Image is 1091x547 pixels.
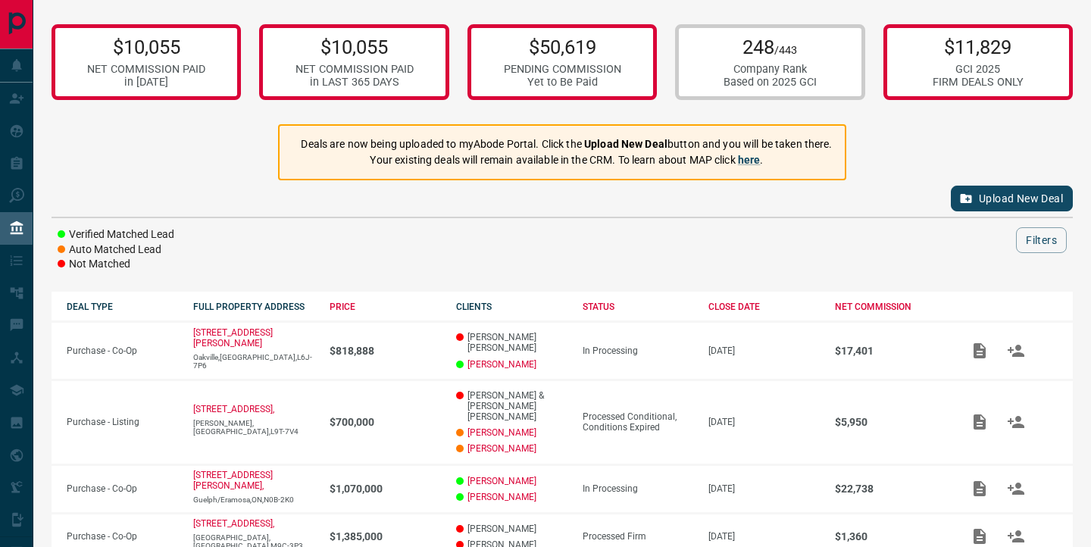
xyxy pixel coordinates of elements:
div: Company Rank [724,63,817,76]
div: FULL PROPERTY ADDRESS [193,302,314,312]
a: [STREET_ADDRESS][PERSON_NAME], [193,470,273,491]
p: [DATE] [708,531,820,542]
p: $22,738 [835,483,946,495]
div: In Processing [583,483,694,494]
p: Purchase - Co-Op [67,531,178,542]
p: [PERSON_NAME] [PERSON_NAME] [456,332,567,353]
div: PRICE [330,302,441,312]
p: $1,070,000 [330,483,441,495]
div: In Processing [583,345,694,356]
a: [PERSON_NAME] [467,443,536,454]
div: NET COMMISSION PAID [87,63,205,76]
p: $1,360 [835,530,946,542]
span: Match Clients [998,416,1034,427]
div: CLIENTS [456,302,567,312]
p: [DATE] [708,345,820,356]
div: in LAST 365 DAYS [295,76,414,89]
a: [STREET_ADDRESS], [193,518,274,529]
a: [PERSON_NAME] [467,492,536,502]
p: $10,055 [295,36,414,58]
p: $1,385,000 [330,530,441,542]
div: Yet to Be Paid [504,76,621,89]
p: $17,401 [835,345,946,357]
p: [DATE] [708,417,820,427]
p: $5,950 [835,416,946,428]
span: Add / View Documents [961,483,998,493]
p: Deals are now being uploaded to myAbode Portal. Click the button and you will be taken there. [301,136,832,152]
a: [PERSON_NAME] [467,476,536,486]
div: FIRM DEALS ONLY [933,76,1024,89]
button: Upload New Deal [951,186,1073,211]
span: Add / View Documents [961,416,998,427]
div: PENDING COMMISSION [504,63,621,76]
button: Filters [1016,227,1067,253]
div: Processed Firm [583,531,694,542]
p: $50,619 [504,36,621,58]
div: GCI 2025 [933,63,1024,76]
p: Purchase - Listing [67,417,178,427]
div: Based on 2025 GCI [724,76,817,89]
p: 248 [724,36,817,58]
li: Verified Matched Lead [58,227,174,242]
span: Add / View Documents [961,531,998,542]
p: [PERSON_NAME],[GEOGRAPHIC_DATA],L9T-7V4 [193,419,314,436]
span: Match Clients [998,345,1034,355]
p: [PERSON_NAME] & [PERSON_NAME] [PERSON_NAME] [456,390,567,422]
strong: Upload New Deal [584,138,667,150]
p: $11,829 [933,36,1024,58]
div: Processed Conditional, Conditions Expired [583,411,694,433]
div: STATUS [583,302,694,312]
div: NET COMMISSION [835,302,946,312]
span: /443 [774,44,797,57]
div: CLOSE DATE [708,302,820,312]
div: in [DATE] [87,76,205,89]
p: Purchase - Co-Op [67,345,178,356]
div: DEAL TYPE [67,302,178,312]
p: $700,000 [330,416,441,428]
a: [STREET_ADDRESS][PERSON_NAME] [193,327,273,349]
li: Not Matched [58,257,174,272]
p: [DATE] [708,483,820,494]
p: [PERSON_NAME] [456,524,567,534]
p: Purchase - Co-Op [67,483,178,494]
span: Match Clients [998,531,1034,542]
p: Your existing deals will remain available in the CRM. To learn about MAP click . [301,152,832,168]
p: $818,888 [330,345,441,357]
p: Guelph/Eramosa,ON,N0B-2K0 [193,495,314,504]
a: [STREET_ADDRESS], [193,404,274,414]
a: [PERSON_NAME] [467,359,536,370]
li: Auto Matched Lead [58,242,174,258]
span: Add / View Documents [961,345,998,355]
a: here [738,154,761,166]
span: Match Clients [998,483,1034,493]
a: [PERSON_NAME] [467,427,536,438]
div: NET COMMISSION PAID [295,63,414,76]
p: Oakville,[GEOGRAPHIC_DATA],L6J-7P6 [193,353,314,370]
p: $10,055 [87,36,205,58]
